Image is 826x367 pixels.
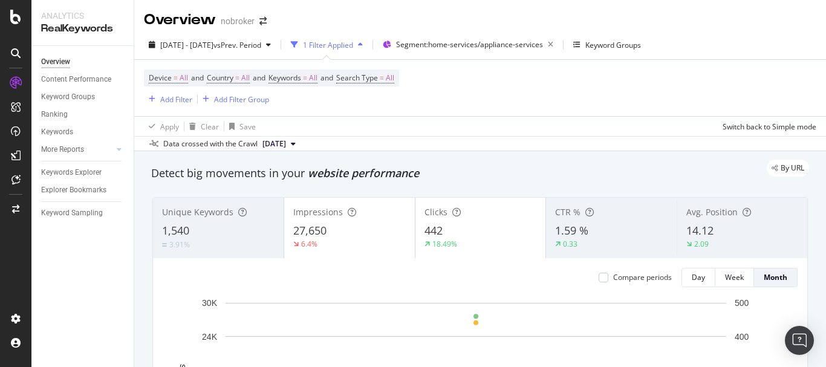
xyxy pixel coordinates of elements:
[303,73,307,83] span: =
[41,10,124,22] div: Analytics
[41,126,125,138] a: Keywords
[725,272,744,282] div: Week
[293,206,343,218] span: Impressions
[380,73,384,83] span: =
[268,73,301,83] span: Keywords
[563,239,577,249] div: 0.33
[303,40,353,50] div: 1 Filter Applied
[241,70,250,86] span: All
[735,332,749,342] text: 400
[41,166,125,179] a: Keywords Explorer
[258,137,301,151] button: [DATE]
[293,223,327,238] span: 27,650
[585,40,641,50] div: Keyword Groups
[386,70,394,86] span: All
[41,184,106,196] div: Explorer Bookmarks
[41,207,103,219] div: Keyword Sampling
[41,91,95,103] div: Keyword Groups
[144,35,276,54] button: [DATE] - [DATE]vsPrev. Period
[320,73,333,83] span: and
[735,298,749,308] text: 500
[41,143,84,156] div: More Reports
[723,122,816,132] div: Switch back to Simple mode
[169,239,190,250] div: 3.91%
[41,91,125,103] a: Keyword Groups
[224,117,256,136] button: Save
[201,122,219,132] div: Clear
[767,160,809,177] div: legacy label
[336,73,378,83] span: Search Type
[144,92,192,106] button: Add Filter
[259,17,267,25] div: arrow-right-arrow-left
[41,166,102,179] div: Keywords Explorer
[253,73,265,83] span: and
[692,272,705,282] div: Day
[41,56,125,68] a: Overview
[41,22,124,36] div: RealKeywords
[396,39,543,50] span: Segment: home-services/appliance-services
[555,206,580,218] span: CTR %
[301,239,317,249] div: 6.4%
[41,126,73,138] div: Keywords
[613,272,672,282] div: Compare periods
[694,239,709,249] div: 2.09
[221,15,255,27] div: nobroker
[162,206,233,218] span: Unique Keywords
[198,92,269,106] button: Add Filter Group
[207,73,233,83] span: Country
[568,35,646,54] button: Keyword Groups
[424,206,447,218] span: Clicks
[781,164,804,172] span: By URL
[754,268,798,287] button: Month
[239,122,256,132] div: Save
[41,108,125,121] a: Ranking
[202,298,218,308] text: 30K
[262,138,286,149] span: 2025 Aug. 4th
[785,326,814,355] div: Open Intercom Messenger
[41,184,125,196] a: Explorer Bookmarks
[160,40,213,50] span: [DATE] - [DATE]
[144,117,179,136] button: Apply
[686,223,714,238] span: 14.12
[174,73,178,83] span: =
[162,243,167,247] img: Equal
[681,268,715,287] button: Day
[160,94,192,105] div: Add Filter
[202,332,218,342] text: 24K
[309,70,317,86] span: All
[686,206,738,218] span: Avg. Position
[162,223,189,238] span: 1,540
[41,207,125,219] a: Keyword Sampling
[149,73,172,83] span: Device
[41,73,111,86] div: Content Performance
[715,268,754,287] button: Week
[163,138,258,149] div: Data crossed with the Crawl
[144,10,216,30] div: Overview
[378,35,558,54] button: Segment:home-services/appliance-services
[41,73,125,86] a: Content Performance
[555,223,588,238] span: 1.59 %
[191,73,204,83] span: and
[286,35,368,54] button: 1 Filter Applied
[424,223,443,238] span: 442
[180,70,188,86] span: All
[432,239,457,249] div: 18.49%
[213,40,261,50] span: vs Prev. Period
[41,108,68,121] div: Ranking
[214,94,269,105] div: Add Filter Group
[184,117,219,136] button: Clear
[235,73,239,83] span: =
[764,272,787,282] div: Month
[160,122,179,132] div: Apply
[41,56,70,68] div: Overview
[41,143,113,156] a: More Reports
[718,117,816,136] button: Switch back to Simple mode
